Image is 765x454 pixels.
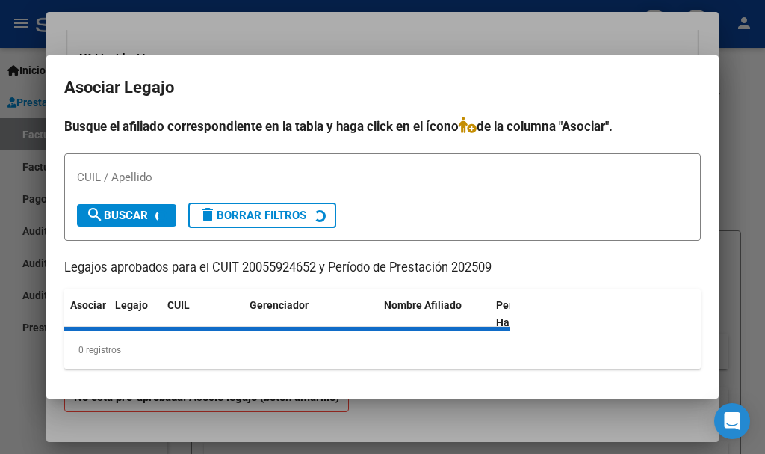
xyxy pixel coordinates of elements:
[109,289,161,339] datatable-header-cell: Legajo
[64,117,701,136] h4: Busque el afiliado correspondiente en la tabla y haga click en el ícono de la columna "Asociar".
[167,299,190,311] span: CUIL
[70,299,106,311] span: Asociar
[496,299,546,328] span: Periodo Habilitado
[86,209,148,222] span: Buscar
[188,203,336,228] button: Borrar Filtros
[64,331,701,369] div: 0 registros
[384,299,462,311] span: Nombre Afiliado
[199,209,306,222] span: Borrar Filtros
[64,259,701,277] p: Legajos aprobados para el CUIT 20055924652 y Período de Prestación 202509
[77,204,176,227] button: Buscar
[378,289,490,339] datatable-header-cell: Nombre Afiliado
[244,289,378,339] datatable-header-cell: Gerenciador
[86,206,104,224] mat-icon: search
[161,289,244,339] datatable-header-cell: CUIL
[199,206,217,224] mat-icon: delete
[64,289,109,339] datatable-header-cell: Asociar
[714,403,750,439] div: Open Intercom Messenger
[64,73,701,102] h2: Asociar Legajo
[115,299,148,311] span: Legajo
[250,299,309,311] span: Gerenciador
[490,289,591,339] datatable-header-cell: Periodo Habilitado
